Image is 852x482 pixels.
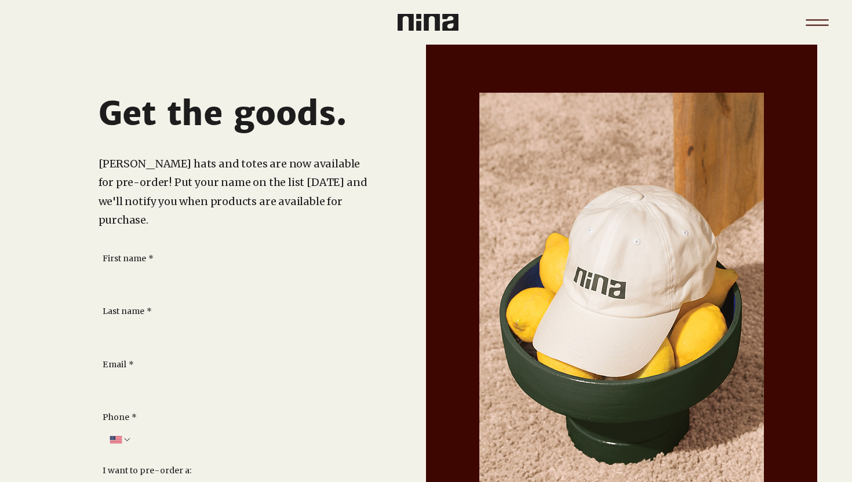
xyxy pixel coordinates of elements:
button: Menu [799,5,835,40]
span: Get the goods. [99,93,347,134]
input: Phone. Phone [132,428,352,451]
div: I want to pre-order a: [103,465,192,477]
nav: Site [799,5,835,40]
label: Last name [103,306,152,317]
input: Email [103,375,352,398]
span: [PERSON_NAME] hats and totes are now available for pre-order! Put your name on the list [DATE] an... [99,157,367,227]
img: Nina Logo CMYK_Charcoal.png [398,14,458,31]
label: Phone [103,412,137,423]
label: Email [103,359,134,371]
button: Phone. Phone. Select a country code [110,435,132,444]
label: First name [103,253,154,265]
input: First name [103,269,352,292]
input: Last name [103,322,352,345]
